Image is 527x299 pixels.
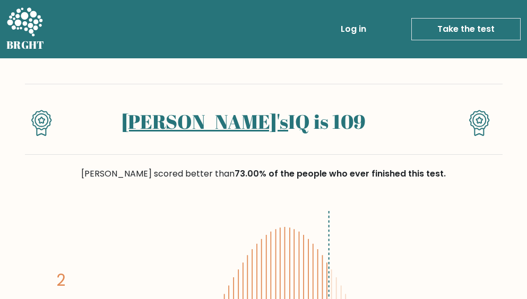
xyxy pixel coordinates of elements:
a: Log in [336,19,370,40]
tspan: 2 [56,270,65,292]
a: BRGHT [6,4,45,54]
span: 73.00% of the people who ever finished this test. [235,168,446,180]
div: [PERSON_NAME] scored better than [25,168,503,180]
h5: BRGHT [6,39,45,51]
a: Take the test [411,18,521,40]
a: [PERSON_NAME]'s [122,108,288,135]
h1: IQ is 109 [71,110,416,133]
